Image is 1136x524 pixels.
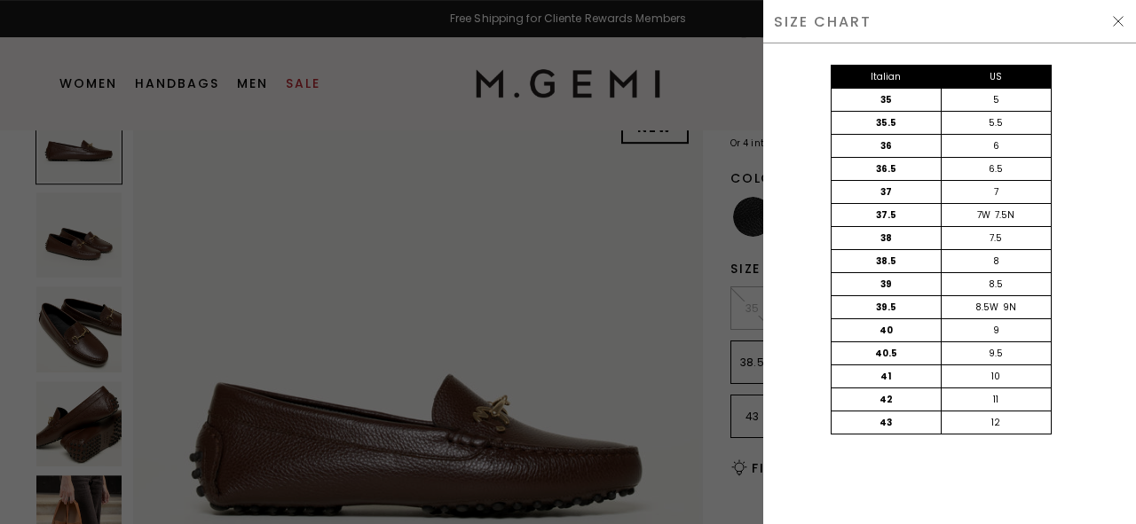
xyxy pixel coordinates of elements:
[832,112,942,134] div: 35.5
[941,250,1051,272] div: 8
[832,365,942,387] div: 41
[941,112,1051,134] div: 5.5
[832,204,942,226] div: 37.5
[941,158,1051,180] div: 6.5
[977,208,990,223] div: 7W
[995,208,1014,223] div: 7.5N
[832,158,942,180] div: 36.5
[941,319,1051,341] div: 9
[832,135,942,157] div: 36
[832,411,942,434] div: 43
[1111,14,1125,28] img: Hide Drawer
[1003,301,1016,315] div: 9N
[832,181,942,203] div: 37
[941,89,1051,111] div: 5
[941,411,1051,434] div: 12
[941,273,1051,295] div: 8.5
[832,342,942,364] div: 40.5
[832,227,942,249] div: 38
[941,227,1051,249] div: 7.5
[941,388,1051,411] div: 11
[832,66,942,88] div: Italian
[832,296,942,318] div: 39.5
[941,181,1051,203] div: 7
[941,66,1051,88] div: US
[941,365,1051,387] div: 10
[941,135,1051,157] div: 6
[832,89,942,111] div: 35
[941,342,1051,364] div: 9.5
[832,319,942,341] div: 40
[975,301,998,315] div: 8.5W
[832,273,942,295] div: 39
[832,250,942,272] div: 38.5
[832,388,942,411] div: 42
